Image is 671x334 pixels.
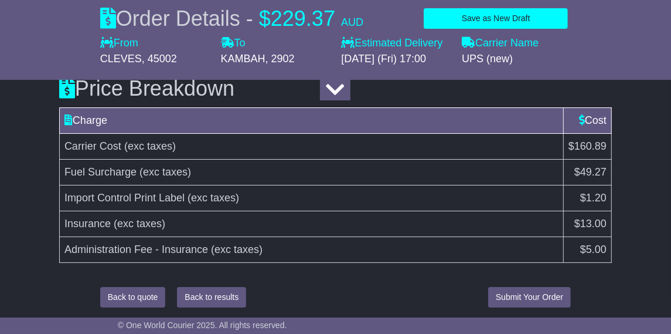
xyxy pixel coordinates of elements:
[188,192,239,204] span: (exc taxes)
[574,218,607,230] span: $13.00
[580,192,607,204] span: $1.20
[100,37,138,50] label: From
[142,53,177,65] span: , 45002
[259,6,271,31] span: $
[341,16,363,28] span: AUD
[177,287,246,308] button: Back to results
[64,244,208,255] span: Administration Fee - Insurance
[265,53,295,65] span: , 2902
[118,320,287,330] span: © One World Courier 2025. All rights reserved.
[139,166,191,178] span: (exc taxes)
[100,287,166,308] button: Back to quote
[59,77,612,100] h3: Price Breakdown
[574,166,607,178] span: $49.27
[424,8,568,29] button: Save as New Draft
[271,6,335,31] span: 229.37
[64,192,185,204] span: Import Control Print Label
[221,37,246,50] label: To
[100,6,363,31] div: Order Details -
[564,107,612,133] td: Cost
[341,37,450,50] label: Estimated Delivery
[64,140,121,152] span: Carrier Cost
[124,140,176,152] span: (exc taxes)
[221,53,265,65] span: KAMBAH
[341,53,450,66] div: [DATE] (Fri) 17:00
[568,140,607,152] span: $160.89
[114,218,165,230] span: (exc taxes)
[462,53,571,66] div: UPS (new)
[580,244,607,255] span: $5.00
[488,287,571,308] button: Submit Your Order
[496,292,563,302] span: Submit Your Order
[59,107,563,133] td: Charge
[462,37,539,50] label: Carrier Name
[211,244,263,255] span: (exc taxes)
[100,53,142,65] span: CLEVES
[64,166,137,178] span: Fuel Surcharge
[64,218,111,230] span: Insurance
